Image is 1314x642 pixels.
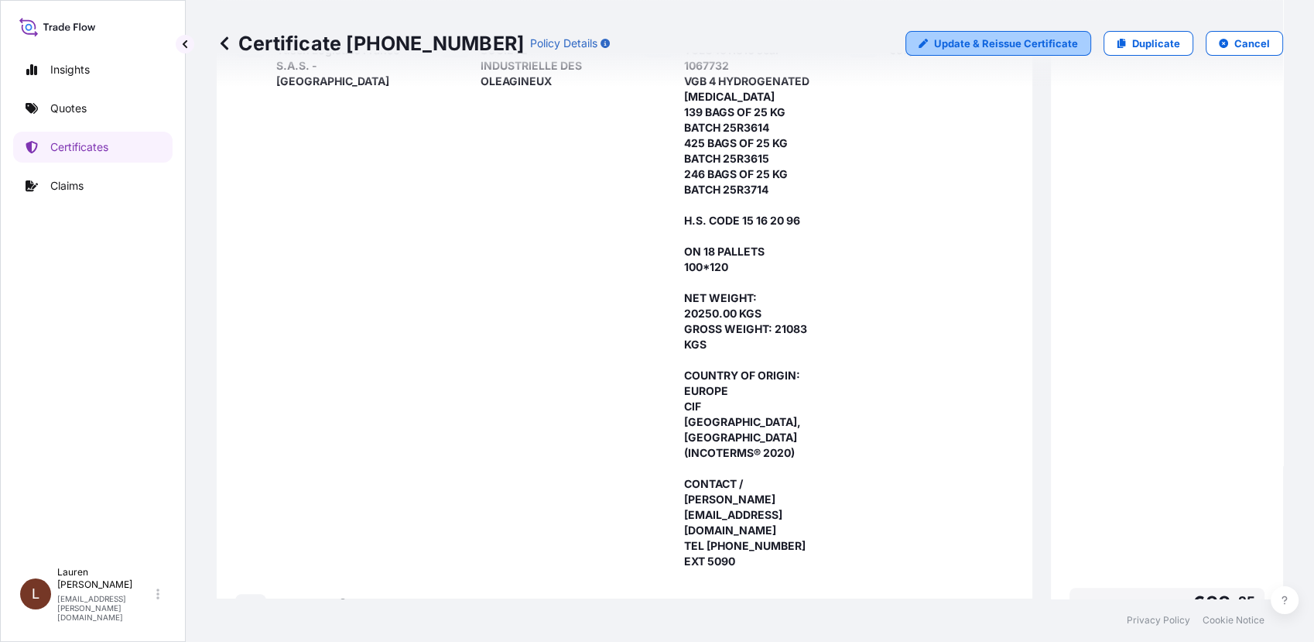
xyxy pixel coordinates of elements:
a: Update & Reissue Certificate [905,31,1091,56]
span: . [1232,597,1237,606]
p: Update & Reissue Certificate [934,36,1078,51]
span: € [1192,594,1205,613]
p: [EMAIL_ADDRESS][PERSON_NAME][DOMAIN_NAME] [57,594,153,622]
p: Certificate [PHONE_NUMBER] [217,31,524,56]
a: Cookie Notice [1203,614,1264,627]
p: Duplicate [1132,36,1180,51]
p: Insights [50,62,90,77]
button: Cancel [1206,31,1283,56]
span: 25 [1238,597,1255,606]
span: Insured Value [276,597,335,609]
a: Quotes [13,93,173,124]
span: 88 [1205,594,1230,613]
p: Lauren [PERSON_NAME] [57,566,153,591]
a: Insights [13,54,173,85]
p: Certificates [50,139,108,155]
p: Policy Details [530,36,597,51]
p: Claims [50,178,84,194]
span: Total [1079,596,1105,612]
span: L [32,586,39,602]
p: Quotes [50,101,87,116]
a: Duplicate [1104,31,1193,56]
a: Certificates [13,132,173,163]
a: Privacy Policy [1127,614,1190,627]
span: TCLU4311816 seal 1067732 VGB 4 HYDROGENATED [MEDICAL_DATA] 139 BAGS OF 25 KG BATCH 25R3614 425 BA... [684,43,810,569]
p: Cancel [1234,36,1270,51]
a: Claims [13,170,173,201]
